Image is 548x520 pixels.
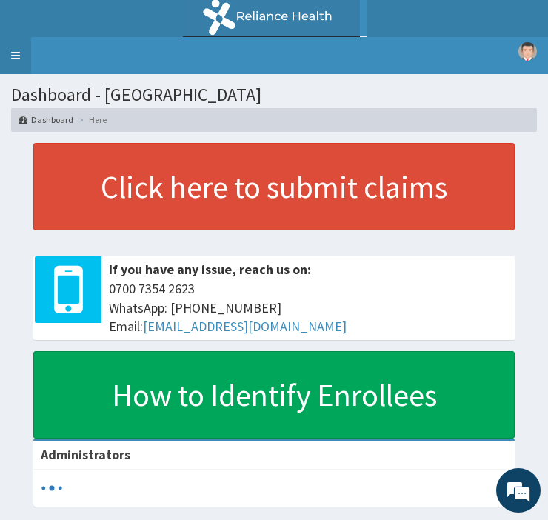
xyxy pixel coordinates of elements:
[143,318,347,335] a: [EMAIL_ADDRESS][DOMAIN_NAME]
[518,42,537,61] img: User Image
[109,261,311,278] b: If you have any issue, reach us on:
[41,477,63,499] svg: audio-loading
[41,446,130,463] b: Administrators
[109,279,507,336] span: 0700 7354 2623 WhatsApp: [PHONE_NUMBER] Email:
[19,113,73,126] a: Dashboard
[75,113,107,126] li: Here
[33,351,515,439] a: How to Identify Enrollees
[33,143,515,230] a: Click here to submit claims
[11,85,537,104] h1: Dashboard - [GEOGRAPHIC_DATA]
